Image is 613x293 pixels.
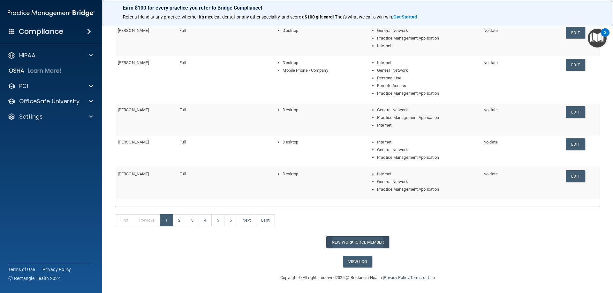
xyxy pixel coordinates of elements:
[173,214,186,226] a: 2
[19,27,63,36] h4: Compliance
[224,214,237,226] a: 6
[8,82,93,90] a: PCI
[42,266,71,273] a: Privacy Policy
[377,90,478,97] li: Practice Management Application
[8,113,93,121] a: Settings
[115,214,134,226] a: First
[179,140,186,144] span: Full
[123,14,305,19] span: Refer a friend at any practice, whether it's medical, dental, or any other speciality, and score a
[483,60,498,65] span: No date
[377,59,478,67] li: Internet
[283,59,359,67] li: Desktop
[134,214,161,226] a: Previous
[588,29,607,48] button: Open Resource Center, 2 new notifications
[393,14,418,19] a: Get Started
[377,178,478,186] li: General Network
[19,82,28,90] p: PCI
[241,267,474,288] div: Copyright © All rights reserved 2025 @ Rectangle Health | |
[179,107,186,112] span: Full
[305,14,333,19] strong: $100 gift card
[384,275,409,280] a: Privacy Policy
[160,214,173,226] a: 1
[393,14,417,19] strong: Get Started
[19,52,35,59] p: HIPAA
[377,138,478,146] li: Internet
[483,28,498,33] span: No date
[256,214,275,226] a: Last
[118,28,149,33] span: [PERSON_NAME]
[326,236,389,248] button: New Workforce Member
[566,27,585,39] a: Edit
[377,67,478,74] li: General Network
[377,74,478,82] li: Personal Use
[8,275,61,282] span: Ⓒ Rectangle Health 2024
[377,121,478,129] li: Internet
[410,275,435,280] a: Terms of Use
[377,42,478,50] li: Internet
[377,106,478,114] li: General Network
[186,214,199,226] a: 3
[8,266,35,273] a: Terms of Use
[237,214,256,226] a: Next
[283,170,359,178] li: Desktop
[211,214,224,226] a: 5
[377,170,478,178] li: Internet
[377,27,478,34] li: General Network
[8,98,93,105] a: OfficeSafe University
[604,33,606,41] div: 2
[9,67,25,75] p: OSHA
[566,138,585,150] a: Edit
[118,172,149,176] span: [PERSON_NAME]
[377,34,478,42] li: Practice Management Application
[8,52,93,59] a: HIPAA
[283,138,359,146] li: Desktop
[377,82,478,90] li: Remote Access
[333,14,393,19] span: ! That's what we call a win-win.
[377,186,478,193] li: Practice Management Application
[343,256,373,267] a: View Log
[199,214,212,226] a: 4
[283,27,359,34] li: Desktop
[566,106,585,118] a: Edit
[179,28,186,33] span: Full
[118,60,149,65] span: [PERSON_NAME]
[283,67,359,74] li: Mobile Phone - Company
[483,107,498,112] span: No date
[8,7,95,19] img: PMB logo
[123,5,592,11] p: Earn $100 for every practice you refer to Bridge Compliance!
[118,107,149,112] span: [PERSON_NAME]
[566,59,585,71] a: Edit
[483,140,498,144] span: No date
[283,106,359,114] li: Desktop
[179,60,186,65] span: Full
[483,172,498,176] span: No date
[118,140,149,144] span: [PERSON_NAME]
[377,146,478,154] li: General Network
[179,172,186,176] span: Full
[566,170,585,182] a: Edit
[19,113,43,121] p: Settings
[28,67,62,75] p: Learn More!
[377,154,478,161] li: Practice Management Application
[19,98,79,105] p: OfficeSafe University
[377,114,478,121] li: Practice Management Application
